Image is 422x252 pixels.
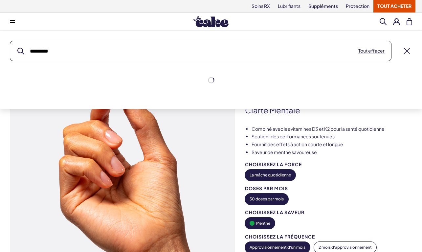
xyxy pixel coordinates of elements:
[252,141,412,148] li: Fournit des effets à action courte et longue
[245,218,275,229] button: Menthe
[245,186,412,191] div: DOSES PAR MOIS
[245,170,296,181] button: La mâche quotidienne
[245,234,412,239] div: CHOISISSEZ LA FRÉQUENCE
[252,149,412,156] li: Saveur de menthe savoureuse
[358,48,385,54] button: Tout effacer
[252,133,412,140] li: Soutient des performances soutenues
[245,210,412,215] div: CHOISISSEZ LA SAVEUR
[245,162,412,167] div: CHOISISSEZ LA FORCE
[252,126,412,132] li: Combiné avec les vitamines D3 et K2 pour la santé quotidienne
[245,194,288,205] button: 30 doses par mois
[193,16,229,27] img: Bonjour Gâteau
